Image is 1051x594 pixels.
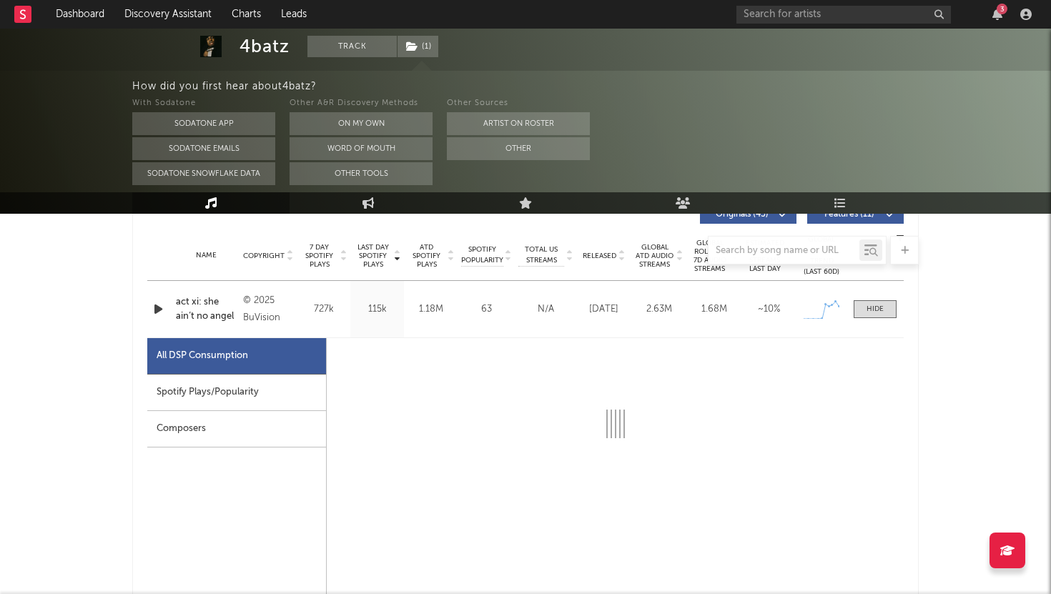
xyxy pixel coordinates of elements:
[408,302,454,317] div: 1.18M
[243,292,293,327] div: © 2025 BuVision
[132,95,275,112] div: With Sodatone
[354,302,400,317] div: 115k
[807,205,904,224] button: Features(11)
[132,78,1051,95] div: How did you first hear about 4batz ?
[132,112,275,135] button: Sodatone App
[745,302,793,317] div: ~ 10 %
[690,302,738,317] div: 1.68M
[447,112,590,135] button: Artist on Roster
[157,347,248,365] div: All DSP Consumption
[132,137,275,160] button: Sodatone Emails
[290,137,433,160] button: Word Of Mouth
[580,302,628,317] div: [DATE]
[800,234,843,277] div: Global Streaming Trend (Last 60D)
[307,36,397,57] button: Track
[816,210,882,219] span: Features ( 11 )
[290,112,433,135] button: On My Own
[700,205,796,224] button: Originals(45)
[709,245,859,257] input: Search by song name or URL
[398,36,438,57] button: (1)
[992,9,1002,20] button: 3
[997,4,1007,14] div: 3
[147,375,326,411] div: Spotify Plays/Popularity
[461,302,511,317] div: 63
[709,210,775,219] span: Originals ( 45 )
[300,302,347,317] div: 727k
[290,95,433,112] div: Other A&R Discovery Methods
[147,411,326,447] div: Composers
[290,162,433,185] button: Other Tools
[447,95,590,112] div: Other Sources
[147,338,326,375] div: All DSP Consumption
[518,302,573,317] div: N/A
[736,6,951,24] input: Search for artists
[447,137,590,160] button: Other
[240,36,290,57] div: 4batz
[635,302,683,317] div: 2.63M
[397,36,439,57] span: ( 1 )
[176,295,236,323] a: act xi: she ain’t no angel
[132,162,275,185] button: Sodatone Snowflake Data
